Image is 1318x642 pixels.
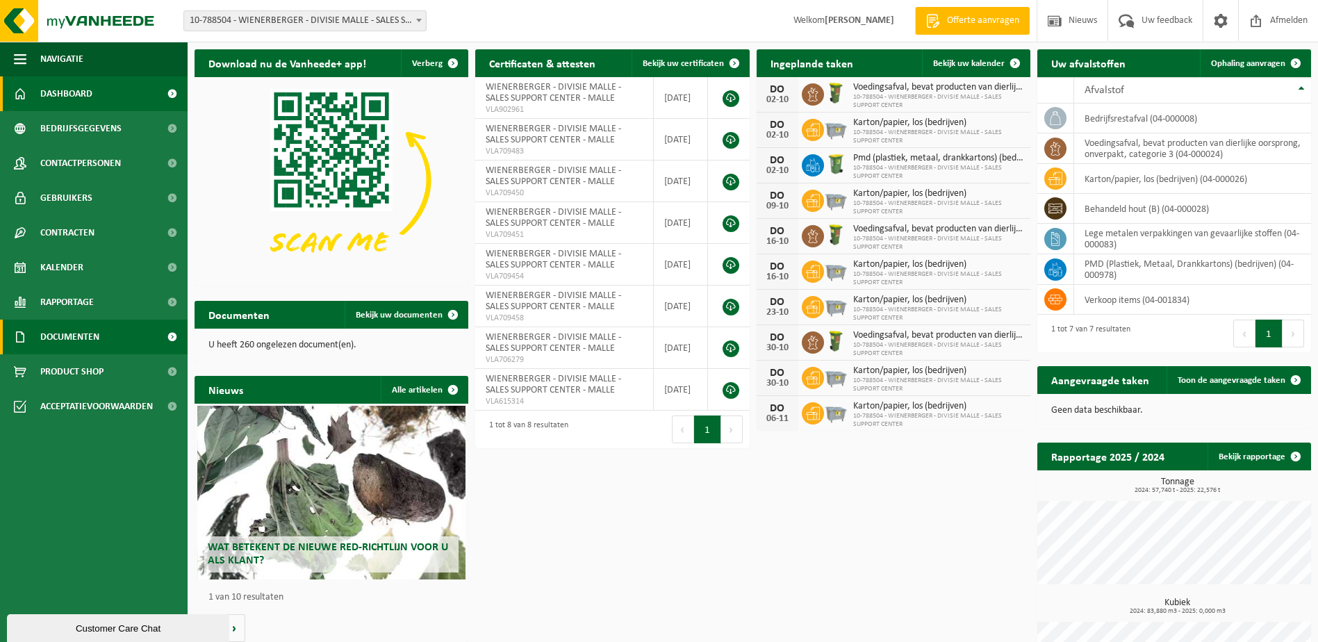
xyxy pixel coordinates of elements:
[1167,366,1310,394] a: Toon de aangevraagde taken
[184,11,426,31] span: 10-788504 - WIENERBERGER - DIVISIE MALLE - SALES SUPPORT CENTER - MALLE
[922,49,1029,77] a: Bekijk uw kalender
[824,400,848,424] img: WB-2500-GAL-GY-01
[764,343,791,353] div: 30-10
[853,224,1023,235] span: Voedingsafval, bevat producten van dierlijke oorsprong, onverpakt, categorie 3
[486,229,643,240] span: VLA709451
[486,104,643,115] span: VLA902961
[764,272,791,282] div: 16-10
[1233,320,1255,347] button: Previous
[208,340,454,350] p: U heeft 260 ongelezen document(en).
[40,76,92,111] span: Dashboard
[1085,85,1124,96] span: Afvalstof
[764,84,791,95] div: DO
[853,306,1023,322] span: 10-788504 - WIENERBERGER - DIVISIE MALLE - SALES SUPPORT CENTER
[1074,133,1311,164] td: voedingsafval, bevat producten van dierlijke oorsprong, onverpakt, categorie 3 (04-000024)
[1037,443,1178,470] h2: Rapportage 2025 / 2024
[764,368,791,379] div: DO
[654,119,709,160] td: [DATE]
[1208,443,1310,470] a: Bekijk rapportage
[853,129,1023,145] span: 10-788504 - WIENERBERGER - DIVISIE MALLE - SALES SUPPORT CENTER
[40,42,83,76] span: Navigatie
[1044,598,1311,615] h3: Kubiek
[1044,487,1311,494] span: 2024: 57,740 t - 2025: 22,576 t
[764,95,791,105] div: 02-10
[486,374,621,395] span: WIENERBERGER - DIVISIE MALLE - SALES SUPPORT CENTER - MALLE
[40,146,121,181] span: Contactpersonen
[40,111,122,146] span: Bedrijfsgegevens
[1074,164,1311,194] td: karton/papier, los (bedrijven) (04-000026)
[654,369,709,411] td: [DATE]
[824,223,848,247] img: WB-0060-HPE-GN-50
[1211,59,1285,68] span: Ophaling aanvragen
[1200,49,1310,77] a: Ophaling aanvragen
[764,403,791,414] div: DO
[482,414,568,445] div: 1 tot 8 van 8 resultaten
[1044,318,1130,349] div: 1 tot 7 van 7 resultaten
[356,311,443,320] span: Bekijk uw documenten
[486,82,621,104] span: WIENERBERGER - DIVISIE MALLE - SALES SUPPORT CENTER - MALLE
[486,332,621,354] span: WIENERBERGER - DIVISIE MALLE - SALES SUPPORT CENTER - MALLE
[208,542,448,566] span: Wat betekent de nieuwe RED-richtlijn voor u als klant?
[853,365,1023,377] span: Karton/papier, los (bedrijven)
[764,226,791,237] div: DO
[632,49,748,77] a: Bekijk uw certificaten
[195,77,468,283] img: Download de VHEPlus App
[40,389,153,424] span: Acceptatievoorwaarden
[764,190,791,201] div: DO
[944,14,1023,28] span: Offerte aanvragen
[183,10,427,31] span: 10-788504 - WIENERBERGER - DIVISIE MALLE - SALES SUPPORT CENTER - MALLE
[853,199,1023,216] span: 10-788504 - WIENERBERGER - DIVISIE MALLE - SALES SUPPORT CENTER
[824,117,848,140] img: WB-2500-GAL-GY-01
[381,376,467,404] a: Alle artikelen
[40,285,94,320] span: Rapportage
[764,155,791,166] div: DO
[1074,285,1311,315] td: verkoop items (04-001834)
[853,330,1023,341] span: Voedingsafval, bevat producten van dierlijke oorsprong, onverpakt, categorie 3
[224,614,245,642] button: Volgende
[486,354,643,365] span: VLA706279
[764,261,791,272] div: DO
[915,7,1030,35] a: Offerte aanvragen
[1037,366,1163,393] h2: Aangevraagde taken
[486,124,621,145] span: WIENERBERGER - DIVISIE MALLE - SALES SUPPORT CENTER - MALLE
[853,153,1023,164] span: Pmd (plastiek, metaal, drankkartons) (bedrijven)
[824,329,848,353] img: WB-0060-HPE-GN-50
[643,59,724,68] span: Bekijk uw certificaten
[412,59,443,68] span: Verberg
[486,271,643,282] span: VLA709454
[486,313,643,324] span: VLA709458
[764,120,791,131] div: DO
[654,286,709,327] td: [DATE]
[1074,224,1311,254] td: lege metalen verpakkingen van gevaarlijke stoffen (04-000083)
[764,237,791,247] div: 16-10
[486,146,643,157] span: VLA709483
[1074,254,1311,285] td: PMD (Plastiek, Metaal, Drankkartons) (bedrijven) (04-000978)
[694,415,721,443] button: 1
[764,332,791,343] div: DO
[824,81,848,105] img: WB-0060-HPE-GN-50
[1178,376,1285,385] span: Toon de aangevraagde taken
[853,164,1023,181] span: 10-788504 - WIENERBERGER - DIVISIE MALLE - SALES SUPPORT CENTER
[40,215,94,250] span: Contracten
[853,401,1023,412] span: Karton/papier, los (bedrijven)
[1044,608,1311,615] span: 2024: 83,880 m3 - 2025: 0,000 m3
[40,320,99,354] span: Documenten
[40,250,83,285] span: Kalender
[1283,320,1304,347] button: Next
[40,181,92,215] span: Gebruikers
[853,117,1023,129] span: Karton/papier, los (bedrijven)
[486,188,643,199] span: VLA709450
[824,294,848,318] img: WB-2500-GAL-GY-01
[764,131,791,140] div: 02-10
[1051,406,1297,415] p: Geen data beschikbaar.
[7,611,232,642] iframe: chat widget
[486,290,621,312] span: WIENERBERGER - DIVISIE MALLE - SALES SUPPORT CENTER - MALLE
[486,249,621,270] span: WIENERBERGER - DIVISIE MALLE - SALES SUPPORT CENTER - MALLE
[853,270,1023,287] span: 10-788504 - WIENERBERGER - DIVISIE MALLE - SALES SUPPORT CENTER
[654,327,709,369] td: [DATE]
[764,308,791,318] div: 23-10
[764,166,791,176] div: 02-10
[824,188,848,211] img: WB-2500-GAL-GY-01
[933,59,1005,68] span: Bekijk uw kalender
